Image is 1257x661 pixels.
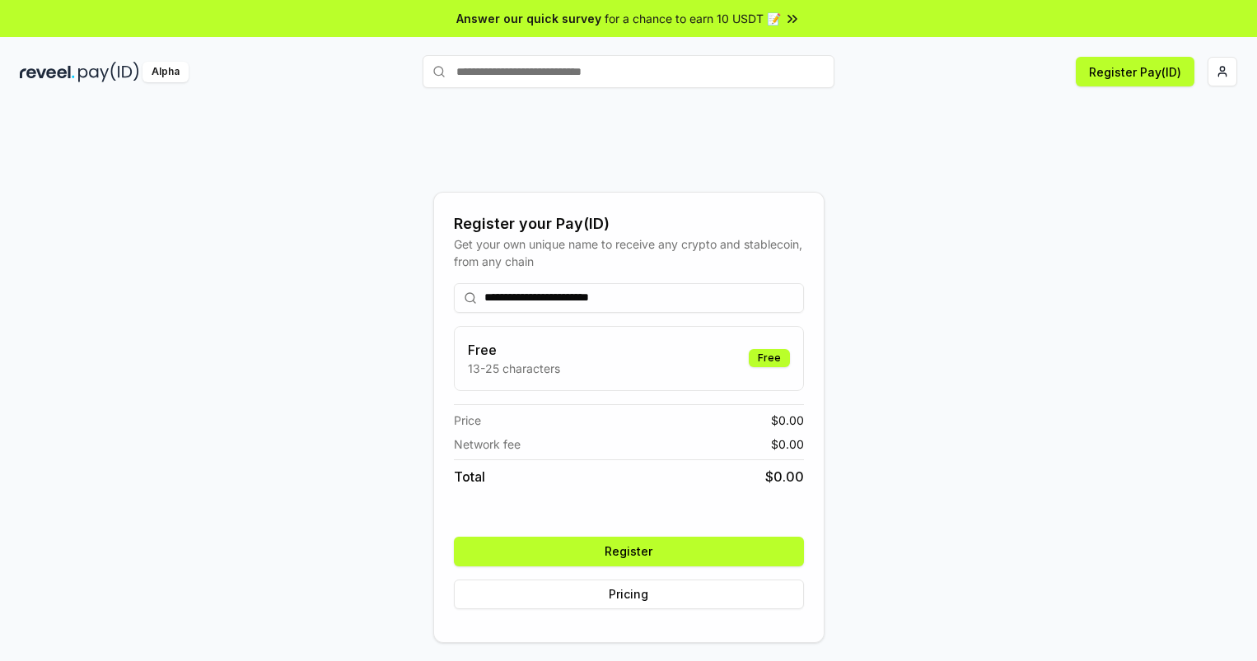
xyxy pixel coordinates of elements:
[454,412,481,429] span: Price
[765,467,804,486] span: $ 0.00
[468,360,560,377] p: 13-25 characters
[468,340,560,360] h3: Free
[454,212,804,235] div: Register your Pay(ID)
[771,435,804,453] span: $ 0.00
[454,467,485,486] span: Total
[78,62,139,82] img: pay_id
[454,435,521,453] span: Network fee
[143,62,189,82] div: Alpha
[605,10,781,27] span: for a chance to earn 10 USDT 📝
[20,62,75,82] img: reveel_dark
[454,235,804,270] div: Get your own unique name to receive any crypto and stablecoin, from any chain
[456,10,601,27] span: Answer our quick survey
[771,412,804,429] span: $ 0.00
[454,580,804,609] button: Pricing
[454,537,804,566] button: Register
[1076,57,1194,86] button: Register Pay(ID)
[749,349,790,367] div: Free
